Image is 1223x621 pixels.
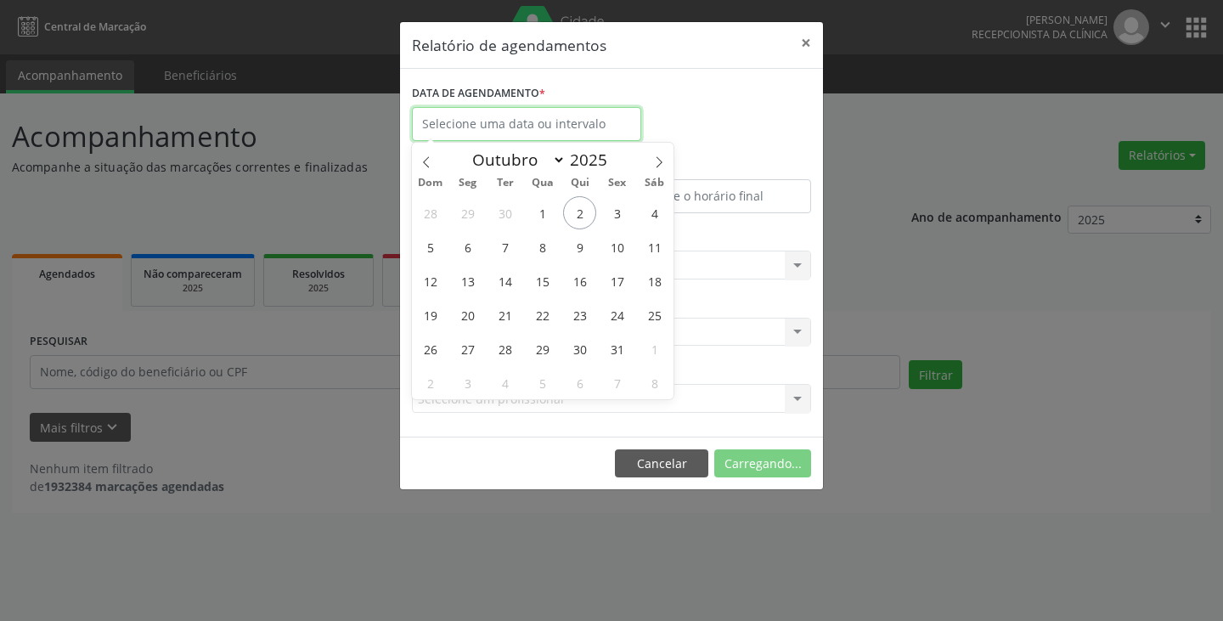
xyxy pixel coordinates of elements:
[600,264,634,297] span: Outubro 17, 2025
[563,230,596,263] span: Outubro 9, 2025
[563,298,596,331] span: Outubro 23, 2025
[414,298,447,331] span: Outubro 19, 2025
[526,332,559,365] span: Outubro 29, 2025
[714,449,811,478] button: Carregando...
[526,230,559,263] span: Outubro 8, 2025
[638,298,671,331] span: Outubro 25, 2025
[488,264,521,297] span: Outubro 14, 2025
[638,366,671,399] span: Novembro 8, 2025
[464,148,566,172] select: Month
[414,264,447,297] span: Outubro 12, 2025
[414,230,447,263] span: Outubro 5, 2025
[451,366,484,399] span: Novembro 3, 2025
[616,179,811,213] input: Selecione o horário final
[488,230,521,263] span: Outubro 7, 2025
[563,332,596,365] span: Outubro 30, 2025
[414,366,447,399] span: Novembro 2, 2025
[615,449,708,478] button: Cancelar
[616,153,811,179] label: ATÉ
[638,230,671,263] span: Outubro 11, 2025
[451,196,484,229] span: Setembro 29, 2025
[451,332,484,365] span: Outubro 27, 2025
[451,298,484,331] span: Outubro 20, 2025
[600,230,634,263] span: Outubro 10, 2025
[526,366,559,399] span: Novembro 5, 2025
[488,196,521,229] span: Setembro 30, 2025
[563,366,596,399] span: Novembro 6, 2025
[414,332,447,365] span: Outubro 26, 2025
[789,22,823,64] button: Close
[526,264,559,297] span: Outubro 15, 2025
[412,34,606,56] h5: Relatório de agendamentos
[451,264,484,297] span: Outubro 13, 2025
[412,107,641,141] input: Selecione uma data ou intervalo
[451,230,484,263] span: Outubro 6, 2025
[638,196,671,229] span: Outubro 4, 2025
[488,298,521,331] span: Outubro 21, 2025
[526,196,559,229] span: Outubro 1, 2025
[449,178,487,189] span: Seg
[488,366,521,399] span: Novembro 4, 2025
[487,178,524,189] span: Ter
[414,196,447,229] span: Setembro 28, 2025
[636,178,673,189] span: Sáb
[524,178,561,189] span: Qua
[563,264,596,297] span: Outubro 16, 2025
[563,196,596,229] span: Outubro 2, 2025
[600,196,634,229] span: Outubro 3, 2025
[599,178,636,189] span: Sex
[600,366,634,399] span: Novembro 7, 2025
[561,178,599,189] span: Qui
[638,264,671,297] span: Outubro 18, 2025
[566,149,622,171] input: Year
[412,178,449,189] span: Dom
[526,298,559,331] span: Outubro 22, 2025
[600,298,634,331] span: Outubro 24, 2025
[488,332,521,365] span: Outubro 28, 2025
[638,332,671,365] span: Novembro 1, 2025
[600,332,634,365] span: Outubro 31, 2025
[412,81,545,107] label: DATA DE AGENDAMENTO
